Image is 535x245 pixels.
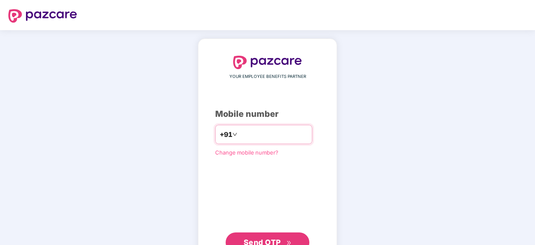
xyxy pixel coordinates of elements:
span: +91 [220,129,232,140]
img: logo [8,9,77,23]
a: Change mobile number? [215,149,278,156]
img: logo [233,56,302,69]
span: YOUR EMPLOYEE BENEFITS PARTNER [229,73,306,80]
div: Mobile number [215,108,320,121]
span: down [232,132,237,137]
